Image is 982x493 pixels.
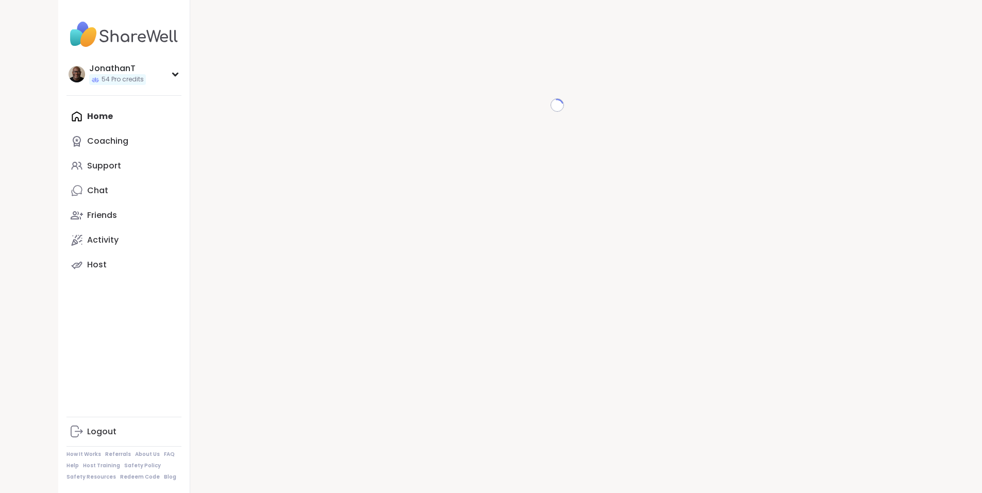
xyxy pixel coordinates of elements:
a: Host [66,252,181,277]
a: Redeem Code [120,473,160,481]
div: JonathanT [89,63,146,74]
a: Host Training [83,462,120,469]
img: JonathanT [69,66,85,82]
a: Referrals [105,451,131,458]
a: Support [66,154,181,178]
a: Coaching [66,129,181,154]
div: Host [87,259,107,270]
div: Activity [87,234,119,246]
a: FAQ [164,451,175,458]
a: Safety Resources [66,473,116,481]
a: Blog [164,473,176,481]
a: Activity [66,228,181,252]
div: Logout [87,426,116,437]
a: Chat [66,178,181,203]
a: Logout [66,419,181,444]
div: Support [87,160,121,172]
div: Friends [87,210,117,221]
div: Chat [87,185,108,196]
a: Safety Policy [124,462,161,469]
a: Friends [66,203,181,228]
img: ShareWell Nav Logo [66,16,181,53]
span: 54 Pro credits [102,75,144,84]
a: About Us [135,451,160,458]
a: How It Works [66,451,101,458]
div: Coaching [87,135,128,147]
a: Help [66,462,79,469]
